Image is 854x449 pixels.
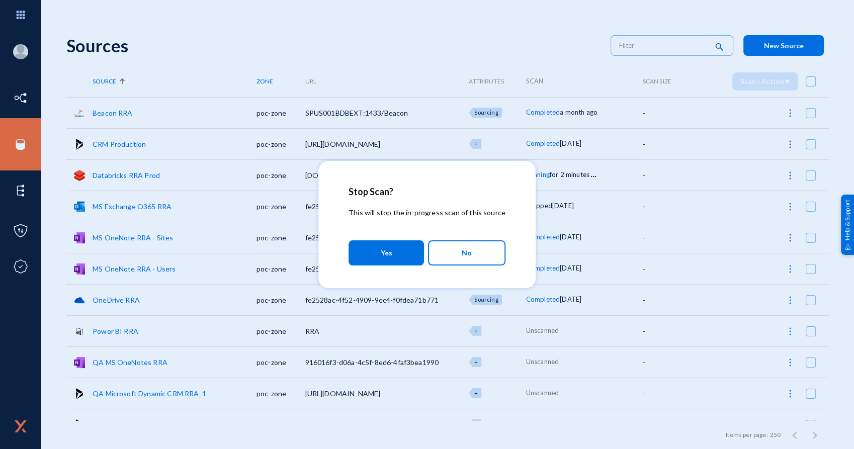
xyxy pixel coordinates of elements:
[349,240,424,265] button: Yes
[462,244,472,261] span: No
[428,240,505,265] button: No
[349,207,505,218] p: This will stop the in-progress scan of this source
[381,244,392,262] span: Yes
[349,186,505,197] h2: Stop Scan?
